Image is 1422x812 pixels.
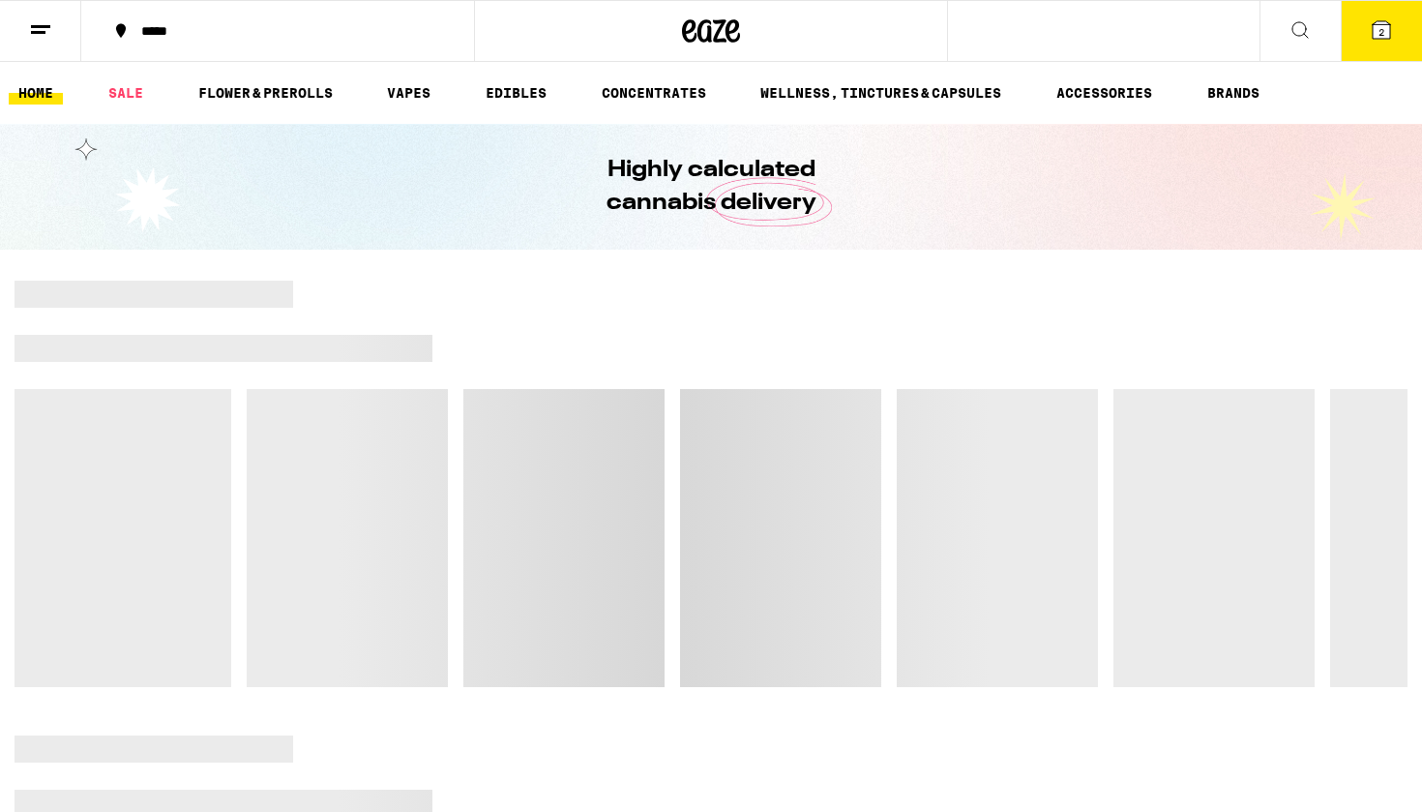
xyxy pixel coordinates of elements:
[476,81,556,105] a: EDIBLES
[751,81,1011,105] a: WELLNESS, TINCTURES & CAPSULES
[9,81,63,105] a: HOME
[189,81,342,105] a: FLOWER & PREROLLS
[99,81,153,105] a: SALE
[1378,26,1384,38] span: 2
[1198,81,1269,105] a: BRANDS
[377,81,440,105] a: VAPES
[1341,1,1422,61] button: 2
[1047,81,1162,105] a: ACCESSORIES
[592,81,716,105] a: CONCENTRATES
[551,154,871,220] h1: Highly calculated cannabis delivery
